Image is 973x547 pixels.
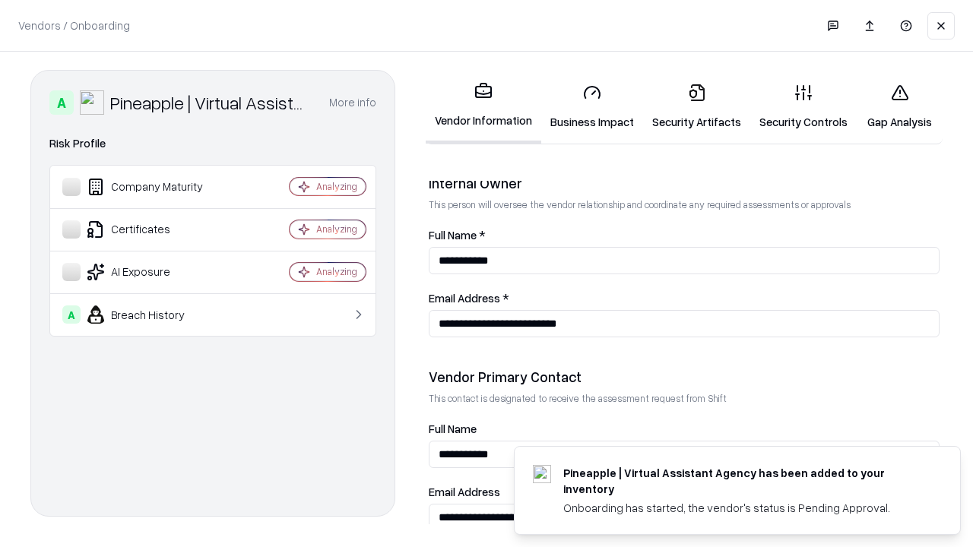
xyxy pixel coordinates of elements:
div: A [62,305,81,324]
label: Full Name [429,423,940,435]
label: Email Address [429,486,940,498]
div: Certificates [62,220,244,239]
a: Security Controls [750,71,857,142]
div: Company Maturity [62,178,244,196]
p: Vendors / Onboarding [18,17,130,33]
div: Risk Profile [49,134,376,153]
a: Gap Analysis [857,71,943,142]
a: Security Artifacts [643,71,750,142]
img: Pineapple | Virtual Assistant Agency [80,90,104,115]
div: Pineapple | Virtual Assistant Agency [110,90,311,115]
div: Pineapple | Virtual Assistant Agency has been added to your inventory [563,465,924,497]
a: Business Impact [541,71,643,142]
div: Analyzing [316,223,357,236]
div: AI Exposure [62,263,244,281]
img: trypineapple.com [533,465,551,483]
div: Breach History [62,305,244,324]
label: Email Address * [429,292,940,304]
div: Onboarding has started, the vendor's status is Pending Approval. [563,500,924,516]
a: Vendor Information [426,70,541,144]
div: Vendor Primary Contact [429,368,940,386]
label: Full Name * [429,229,940,241]
button: More info [329,89,376,116]
div: Analyzing [316,265,357,278]
p: This person will oversee the vendor relationship and coordinate any required assessments or appro... [429,198,940,211]
p: This contact is designated to receive the assessment request from Shift [429,392,940,405]
div: A [49,90,74,115]
div: Analyzing [316,180,357,193]
div: Internal Owner [429,174,940,192]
